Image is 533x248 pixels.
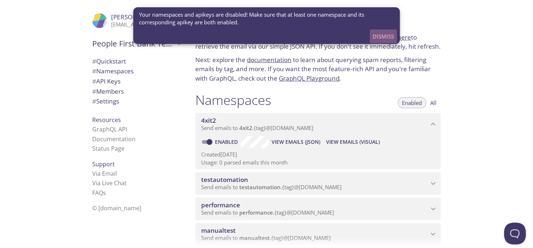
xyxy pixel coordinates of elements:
[214,138,241,145] a: Enabled
[195,223,441,245] div: manualtest namespace
[195,55,441,83] p: Next: explore the to learn about querying spam reports, filtering emails by tag, and more. If you...
[92,204,141,212] span: © [DOMAIN_NAME]
[92,87,96,95] span: #
[86,56,187,66] div: Quickstart
[195,113,441,135] div: 4xit2 namespace
[92,116,121,124] span: Resources
[92,67,134,75] span: Namespaces
[201,116,216,125] span: 4xit2
[201,201,240,209] span: performance
[92,67,96,75] span: #
[195,92,271,108] h1: Namespaces
[92,170,117,178] a: Via Email
[201,151,435,158] p: Created [DATE]
[86,9,187,33] div: Jason Lowe
[86,66,187,76] div: Namespaces
[239,209,273,216] span: performance
[323,136,383,148] button: View Emails (Visual)
[272,138,320,146] span: View Emails (JSON)
[201,183,342,191] span: Send emails to . {tag} @[DOMAIN_NAME]
[201,175,248,184] span: testautomation
[86,86,187,97] div: Members
[239,124,252,131] span: 4xit2
[92,189,106,197] a: FAQ
[201,159,435,166] p: Usage: 0 parsed emails this month
[279,74,339,82] a: GraphQL Playground
[92,97,119,105] span: Settings
[92,160,115,168] span: Support
[370,29,397,43] button: Dismiss
[92,57,96,65] span: #
[504,223,526,244] iframe: Help Scout Beacon - Open
[195,198,441,220] div: performance namespace
[195,172,441,195] div: testautomation namespace
[92,77,121,85] span: API Keys
[92,125,127,133] a: GraphQL API
[373,32,394,41] span: Dismiss
[92,77,96,85] span: #
[201,209,334,216] span: Send emails to . {tag} @[DOMAIN_NAME]
[111,21,174,28] p: [EMAIL_ADDRESS][DOMAIN_NAME]
[86,96,187,106] div: Team Settings
[201,226,236,235] span: manualtest
[92,145,125,153] a: Status Page
[92,97,96,105] span: #
[269,136,323,148] button: View Emails (JSON)
[92,57,126,65] span: Quickstart
[247,56,292,64] a: documentation
[239,183,281,191] span: testautomation
[103,189,106,197] span: s
[426,97,441,108] button: All
[92,179,127,187] a: Via Live Chat
[139,11,394,27] span: Your namespaces and apikeys are disabled! Make sure that at least one namespace and its correspon...
[86,34,187,53] div: People First Bank Testing Services
[92,38,174,49] span: People First Bank Testing Services
[111,13,160,21] span: [PERSON_NAME]
[326,138,380,146] span: View Emails (Visual)
[398,97,426,108] button: Enabled
[92,135,135,143] a: Documentation
[86,76,187,86] div: API Keys
[201,124,313,131] span: Send emails to . {tag} @[DOMAIN_NAME]
[92,87,124,95] span: Members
